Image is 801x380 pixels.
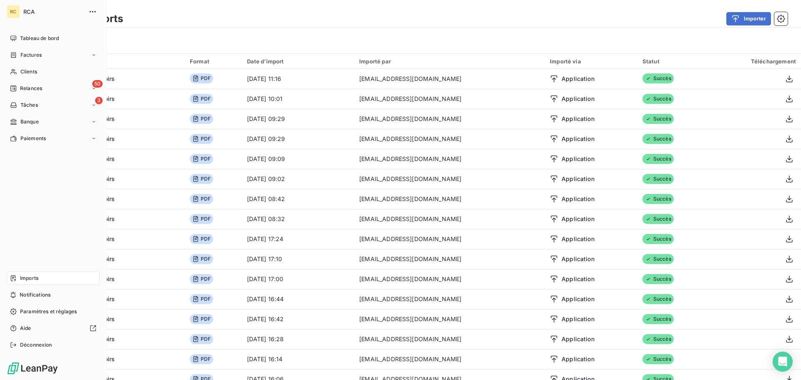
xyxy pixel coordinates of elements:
td: [DATE] 11:16 [242,69,355,89]
a: 50Relances [7,82,100,95]
span: Succès [642,254,674,264]
td: [DATE] 16:42 [242,309,355,329]
span: Factures [20,51,42,59]
span: Déconnexion [20,341,52,349]
td: [EMAIL_ADDRESS][DOMAIN_NAME] [354,349,545,369]
td: [EMAIL_ADDRESS][DOMAIN_NAME] [354,209,545,229]
span: Application [562,175,594,183]
span: Succès [642,194,674,204]
span: Imports [20,274,38,282]
span: Application [562,215,594,223]
span: Succès [642,134,674,144]
button: Importer [726,12,771,25]
td: [DATE] 09:09 [242,149,355,169]
span: PDF [190,314,213,324]
td: [EMAIL_ADDRESS][DOMAIN_NAME] [354,149,545,169]
span: Application [562,295,594,303]
td: [EMAIL_ADDRESS][DOMAIN_NAME] [354,309,545,329]
span: PDF [190,354,213,364]
a: Clients [7,65,100,78]
div: Téléchargement [713,58,796,65]
span: Application [562,95,594,103]
span: Application [562,155,594,163]
span: Succès [642,274,674,284]
span: Succès [642,354,674,364]
td: [DATE] 16:28 [242,329,355,349]
a: 3Tâches [7,98,100,112]
td: [DATE] 09:29 [242,109,355,129]
span: Application [562,275,594,283]
span: Succès [642,154,674,164]
span: Application [562,115,594,123]
td: [DATE] 17:10 [242,249,355,269]
span: PDF [190,114,213,124]
span: Succès [642,334,674,344]
div: RC [7,5,20,18]
span: Aide [20,325,31,332]
span: Succès [642,294,674,304]
a: Aide [7,322,100,335]
span: Application [562,315,594,323]
span: Succès [642,234,674,244]
td: [DATE] 17:24 [242,229,355,249]
td: [EMAIL_ADDRESS][DOMAIN_NAME] [354,69,545,89]
span: Application [562,75,594,83]
td: [EMAIL_ADDRESS][DOMAIN_NAME] [354,109,545,129]
td: [DATE] 16:44 [242,289,355,309]
td: [DATE] 17:00 [242,269,355,289]
span: PDF [190,334,213,344]
span: 50 [92,80,103,88]
span: PDF [190,73,213,83]
span: PDF [190,294,213,304]
td: [EMAIL_ADDRESS][DOMAIN_NAME] [354,229,545,249]
a: Factures [7,48,100,62]
span: Application [562,355,594,363]
span: Paiements [20,135,46,142]
span: PDF [190,154,213,164]
span: Application [562,335,594,343]
img: Logo LeanPay [7,362,58,375]
td: [DATE] 08:32 [242,209,355,229]
span: PDF [190,214,213,224]
span: Succès [642,114,674,124]
td: [DATE] 10:01 [242,89,355,109]
span: Succès [642,73,674,83]
span: Succès [642,214,674,224]
span: Succès [642,94,674,104]
td: [EMAIL_ADDRESS][DOMAIN_NAME] [354,189,545,209]
span: PDF [190,134,213,144]
span: PDF [190,194,213,204]
div: Importé via [550,58,632,65]
td: [EMAIL_ADDRESS][DOMAIN_NAME] [354,169,545,189]
td: [EMAIL_ADDRESS][DOMAIN_NAME] [354,329,545,349]
div: Date d’import [247,58,350,65]
span: PDF [190,234,213,244]
div: Import [40,58,180,65]
a: Imports [7,272,100,285]
a: Tableau de bord [7,32,100,45]
a: Paiements [7,132,100,145]
td: [EMAIL_ADDRESS][DOMAIN_NAME] [354,269,545,289]
div: Open Intercom Messenger [773,352,793,372]
div: Importé par [359,58,540,65]
td: [DATE] 16:14 [242,349,355,369]
span: Application [562,135,594,143]
td: [DATE] 09:02 [242,169,355,189]
td: [EMAIL_ADDRESS][DOMAIN_NAME] [354,289,545,309]
span: Succès [642,174,674,184]
a: Banque [7,115,100,128]
span: Succès [642,314,674,324]
td: [EMAIL_ADDRESS][DOMAIN_NAME] [354,249,545,269]
td: [DATE] 08:42 [242,189,355,209]
span: Banque [20,118,39,126]
span: Paramètres et réglages [20,308,77,315]
td: [DATE] 09:29 [242,129,355,149]
span: Tâches [20,101,38,109]
div: Format [190,58,237,65]
span: Relances [20,85,42,92]
span: Tableau de bord [20,35,59,42]
span: PDF [190,254,213,264]
span: Application [562,195,594,203]
span: PDF [190,274,213,284]
span: RCA [23,8,83,15]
